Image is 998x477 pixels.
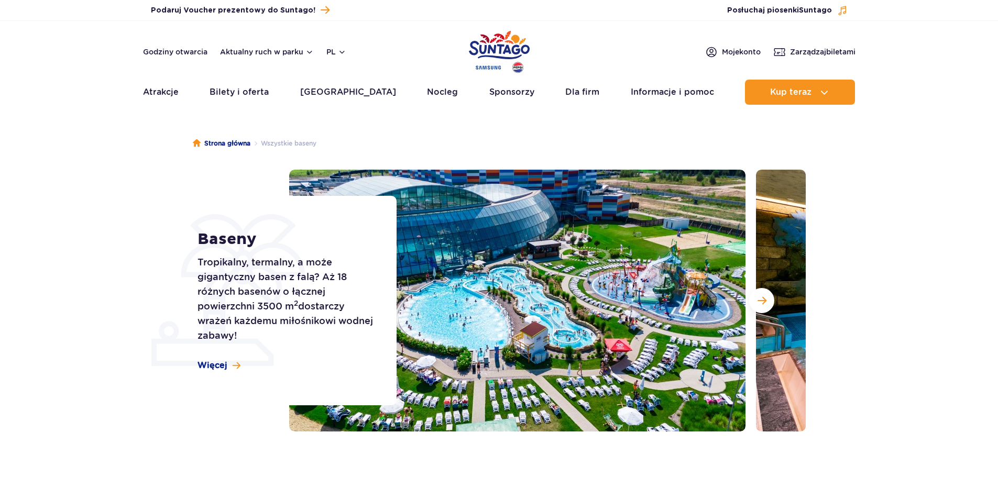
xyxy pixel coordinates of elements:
a: Nocleg [427,80,458,105]
button: Posłuchaj piosenkiSuntago [727,5,848,16]
span: Kup teraz [770,87,811,97]
span: Więcej [198,360,227,371]
sup: 2 [294,299,298,307]
span: Moje konto [722,47,761,57]
span: Posłuchaj piosenki [727,5,832,16]
a: Bilety i oferta [210,80,269,105]
li: Wszystkie baseny [250,138,316,149]
img: Zewnętrzna część Suntago z basenami i zjeżdżalniami, otoczona leżakami i zielenią [289,170,745,431]
a: Strona główna [193,138,250,149]
a: Więcej [198,360,240,371]
a: Informacje i pomoc [631,80,714,105]
p: Tropikalny, termalny, a może gigantyczny basen z falą? Aż 18 różnych basenów o łącznej powierzchn... [198,255,373,343]
a: Mojekonto [705,46,761,58]
span: Suntago [799,7,832,14]
a: Park of Poland [469,26,530,74]
h1: Baseny [198,230,373,249]
a: Podaruj Voucher prezentowy do Suntago! [151,3,330,17]
a: Sponsorzy [489,80,534,105]
a: Dla firm [565,80,599,105]
button: Kup teraz [745,80,855,105]
a: Godziny otwarcia [143,47,207,57]
span: Zarządzaj biletami [790,47,856,57]
button: Następny slajd [749,288,774,313]
button: pl [326,47,346,57]
a: [GEOGRAPHIC_DATA] [300,80,396,105]
a: Zarządzajbiletami [773,46,856,58]
a: Atrakcje [143,80,179,105]
button: Aktualny ruch w parku [220,48,314,56]
span: Podaruj Voucher prezentowy do Suntago! [151,5,315,16]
